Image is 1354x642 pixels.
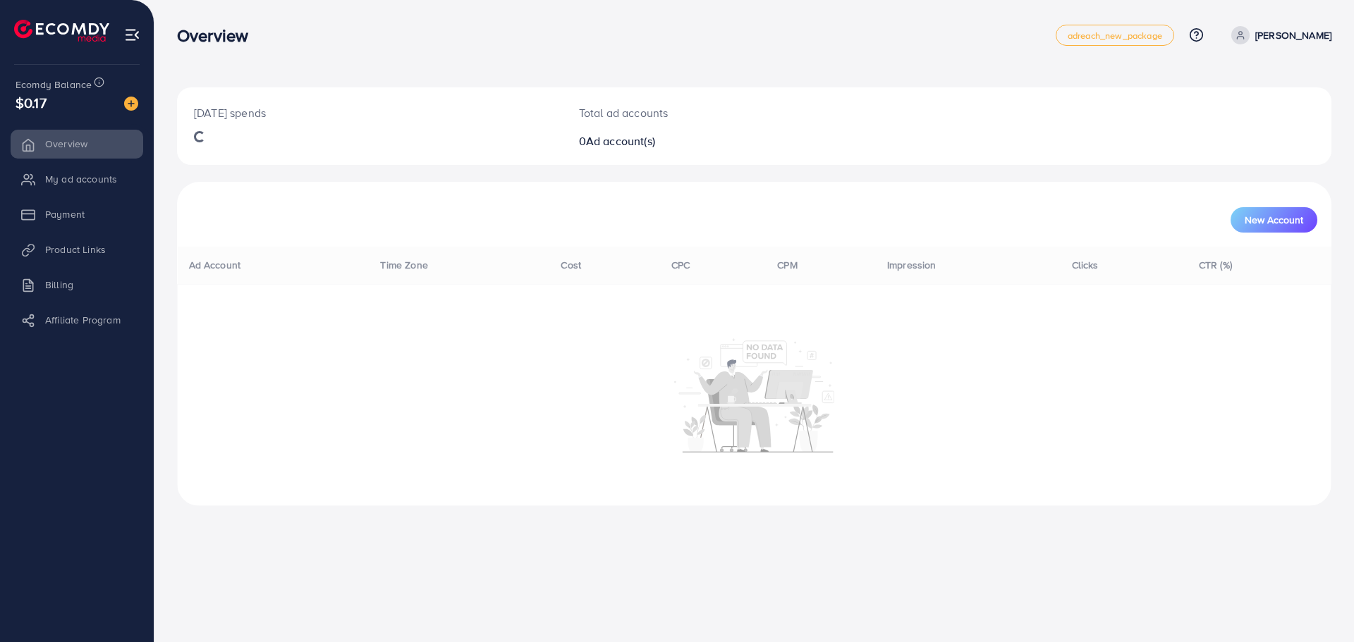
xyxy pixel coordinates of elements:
p: [PERSON_NAME] [1255,27,1331,44]
h3: Overview [177,25,260,46]
a: adreach_new_package [1056,25,1174,46]
span: $0.17 [16,92,47,113]
button: New Account [1231,207,1317,233]
p: Total ad accounts [579,104,834,121]
span: Ad account(s) [586,133,655,149]
p: [DATE] spends [194,104,545,121]
a: [PERSON_NAME] [1226,26,1331,44]
span: adreach_new_package [1068,31,1162,40]
img: image [124,97,138,111]
span: Ecomdy Balance [16,78,92,92]
img: logo [14,20,109,42]
img: menu [124,27,140,43]
span: New Account [1245,215,1303,225]
h2: 0 [579,135,834,148]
